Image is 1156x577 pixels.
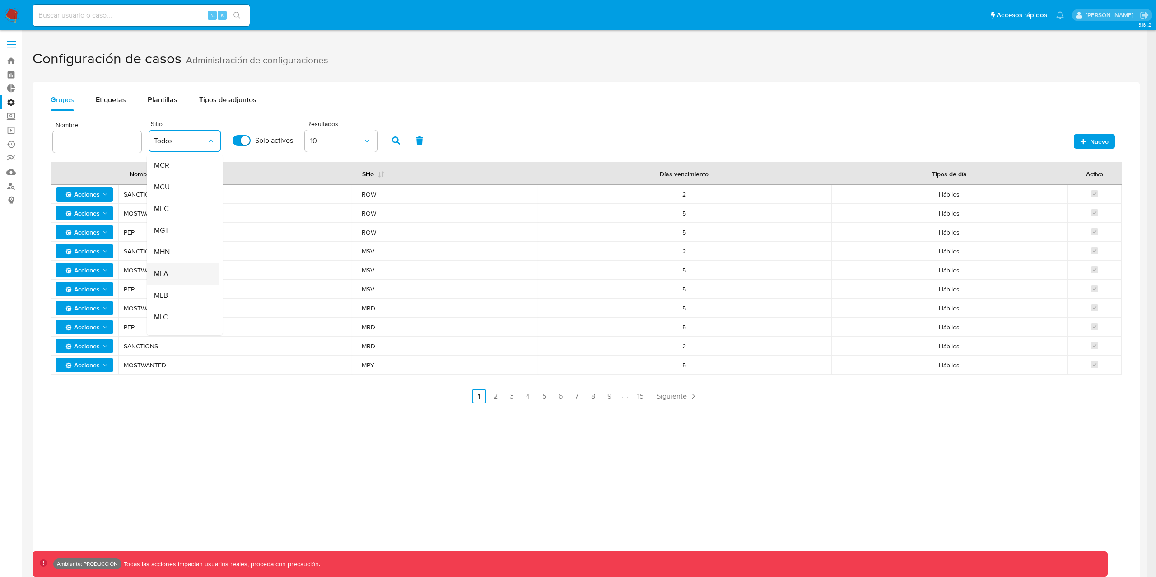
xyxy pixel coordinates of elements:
p: leidy.martinez@mercadolibre.com.co [1086,11,1137,19]
input: Buscar usuario o caso... [33,9,250,21]
p: Todas las acciones impactan usuarios reales, proceda con precaución. [121,560,320,568]
span: s [221,11,224,19]
a: Notificaciones [1056,11,1064,19]
span: ⌥ [209,11,215,19]
p: Ambiente: PRODUCCIÓN [57,562,118,566]
a: Salir [1140,10,1149,20]
button: search-icon [228,9,246,22]
span: Accesos rápidos [997,10,1047,20]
